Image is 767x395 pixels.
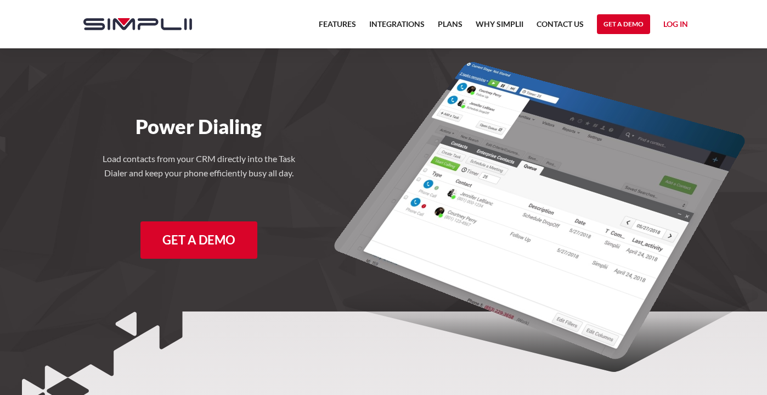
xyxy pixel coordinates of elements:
h4: Load contacts from your CRM directly into the Task Dialer and keep your phone efficiently busy al... [100,152,297,180]
h1: Power Dialing [72,114,325,138]
a: Integrations [369,18,425,37]
a: Why Simplii [476,18,523,37]
a: Log in [663,18,688,34]
img: Simplii [83,18,192,30]
a: Features [319,18,356,37]
a: Contact US [537,18,584,37]
a: Get a Demo [140,221,257,259]
a: Plans [438,18,463,37]
a: Get a Demo [597,14,650,34]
